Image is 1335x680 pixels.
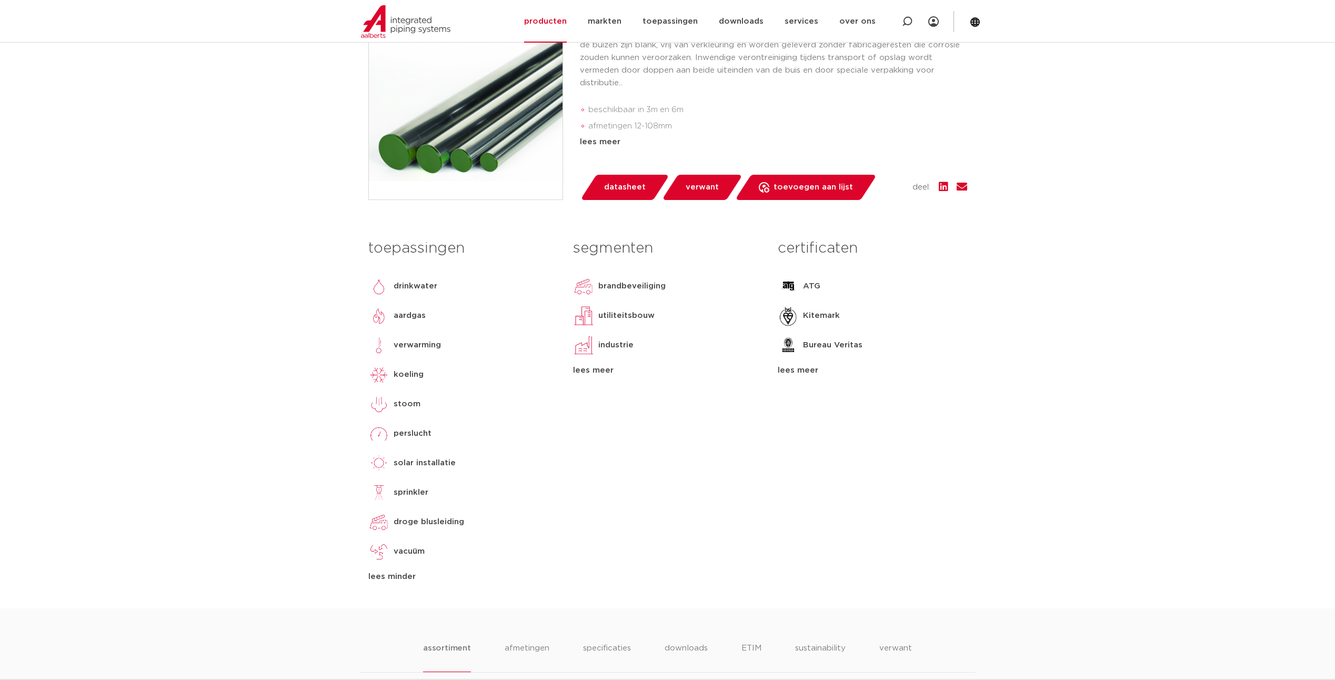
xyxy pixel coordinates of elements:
[661,175,742,200] a: verwant
[368,276,389,297] img: drinkwater
[795,642,846,672] li: sustainability
[394,280,437,293] p: drinkwater
[394,545,425,558] p: vacuüm
[580,136,967,148] div: lees meer
[368,482,389,503] img: sprinkler
[803,280,820,293] p: ATG
[665,642,708,672] li: downloads
[394,516,464,528] p: droge blusleiding
[580,175,669,200] a: datasheet
[368,238,557,259] h3: toepassingen
[741,642,761,672] li: ETIM
[803,309,840,322] p: Kitemark
[573,305,594,326] img: utiliteitsbouw
[394,368,424,381] p: koeling
[394,398,420,411] p: stoom
[368,453,389,474] img: solar installatie
[573,238,762,259] h3: segmenten
[573,364,762,377] div: lees meer
[803,339,862,352] p: Bureau Veritas
[394,486,428,499] p: sprinkler
[573,276,594,297] img: brandbeveiliging
[598,280,666,293] p: brandbeveiliging
[686,179,719,196] span: verwant
[368,423,389,444] img: perslucht
[598,309,655,322] p: utiliteitsbouw
[573,335,594,356] img: industrie
[588,102,967,118] li: beschikbaar in 3m en 6m
[778,364,967,377] div: lees meer
[580,26,967,89] p: VSH SudoXPress RVS 1.4401 tubes zijn dunwandige precisiebuizen. De buiten- en binnenwand van de b...
[394,309,426,322] p: aardgas
[778,276,799,297] img: ATG
[368,364,389,385] img: koeling
[368,541,389,562] img: vacuüm
[423,642,471,672] li: assortiment
[369,6,563,199] img: Product Image for VSH SudoXPress RVS buis 1.4401 (AISI316)
[588,118,967,135] li: afmetingen 12-108mm
[368,335,389,356] img: verwarming
[368,571,557,583] div: lees minder
[778,238,967,259] h3: certificaten
[368,394,389,415] img: stoom
[368,305,389,326] img: aardgas
[394,427,431,440] p: perslucht
[879,642,912,672] li: verwant
[505,642,549,672] li: afmetingen
[778,305,799,326] img: Kitemark
[368,512,389,533] img: droge blusleiding
[394,457,456,469] p: solar installatie
[778,335,799,356] img: Bureau Veritas
[774,179,853,196] span: toevoegen aan lijst
[604,179,646,196] span: datasheet
[583,642,631,672] li: specificaties
[912,181,930,194] span: deel:
[598,339,634,352] p: industrie
[394,339,441,352] p: verwarming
